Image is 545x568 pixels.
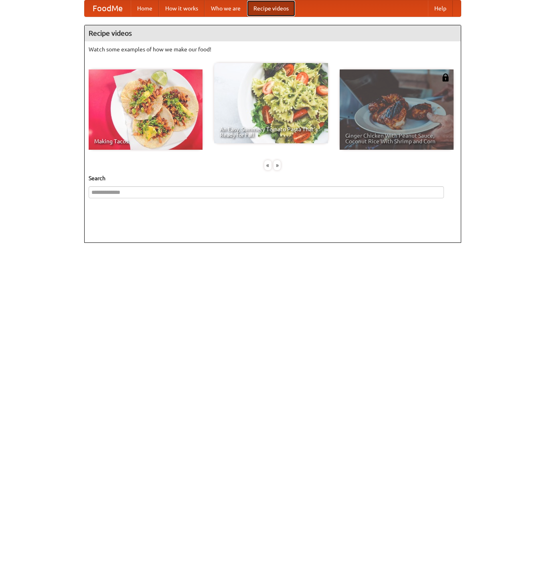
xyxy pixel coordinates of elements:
p: Watch some examples of how we make our food! [89,45,457,53]
a: Who we are [205,0,247,16]
a: Home [131,0,159,16]
a: Making Tacos [89,69,203,150]
a: FoodMe [85,0,131,16]
span: An Easy, Summery Tomato Pasta That's Ready for Fall [220,126,322,138]
h4: Recipe videos [85,25,461,41]
h5: Search [89,174,457,182]
a: Help [428,0,453,16]
div: » [274,160,281,170]
a: An Easy, Summery Tomato Pasta That's Ready for Fall [214,63,328,143]
span: Making Tacos [94,138,197,144]
img: 483408.png [442,73,450,81]
a: How it works [159,0,205,16]
div: « [264,160,271,170]
a: Recipe videos [247,0,295,16]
